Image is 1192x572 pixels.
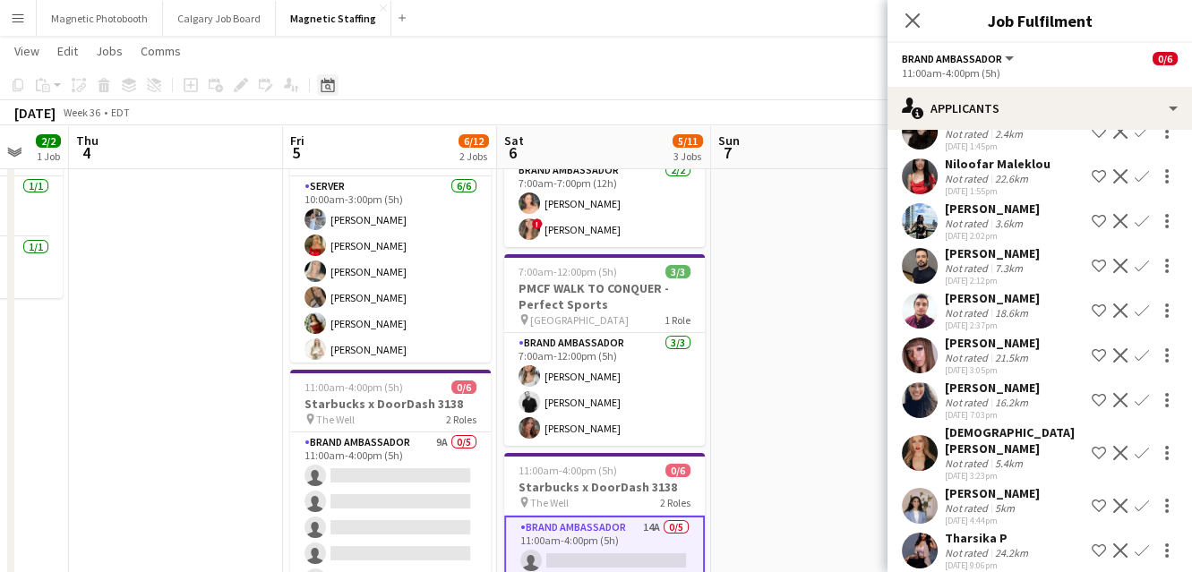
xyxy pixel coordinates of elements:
[504,132,524,149] span: Sat
[945,261,991,275] div: Not rated
[665,265,690,278] span: 3/3
[532,218,543,229] span: !
[945,530,1032,546] div: Tharsika P
[276,1,391,36] button: Magnetic Staffing
[37,149,60,163] div: 1 Job
[502,142,524,163] span: 6
[290,176,491,367] app-card-role: Server6/610:00am-3:00pm (5h)[PERSON_NAME][PERSON_NAME][PERSON_NAME][PERSON_NAME][PERSON_NAME][PER...
[945,546,991,559] div: Not rated
[888,87,1192,130] div: Applicants
[7,39,47,63] a: View
[316,413,355,426] span: The Well
[665,464,690,477] span: 0/6
[504,280,705,312] h3: PMCF WALK TO CONQUER - Perfect Sports
[50,39,85,63] a: Edit
[991,261,1026,275] div: 7.3km
[133,39,188,63] a: Comms
[665,313,690,327] span: 1 Role
[673,149,702,163] div: 3 Jobs
[991,351,1032,364] div: 21.5km
[945,457,991,470] div: Not rated
[504,254,705,446] app-job-card: 7:00am-12:00pm (5h)3/3PMCF WALK TO CONQUER - Perfect Sports [GEOGRAPHIC_DATA]1 RoleBrand Ambassad...
[945,335,1040,351] div: [PERSON_NAME]
[504,479,705,495] h3: Starbucks x DoorDash 3138
[945,185,1051,197] div: [DATE] 1:55pm
[504,160,705,247] app-card-role: Brand Ambassador2/27:00am-7:00pm (12h)[PERSON_NAME]![PERSON_NAME]
[902,52,1016,65] button: Brand Ambassador
[945,217,991,230] div: Not rated
[991,172,1032,185] div: 22.6km
[519,464,617,477] span: 11:00am-4:00pm (5h)
[451,380,476,394] span: 0/6
[945,351,991,364] div: Not rated
[304,380,403,394] span: 11:00am-4:00pm (5h)
[660,496,690,509] span: 2 Roles
[945,515,1040,526] div: [DATE] 4:44pm
[14,43,39,59] span: View
[945,127,991,141] div: Not rated
[459,134,489,148] span: 6/12
[530,313,629,327] span: [GEOGRAPHIC_DATA]
[902,66,1178,80] div: 11:00am-4:00pm (5h)
[459,149,488,163] div: 2 Jobs
[945,156,1051,172] div: Niloofar Maleklou
[945,172,991,185] div: Not rated
[57,43,78,59] span: Edit
[290,132,304,149] span: Fri
[945,396,991,409] div: Not rated
[945,275,1040,286] div: [DATE] 2:12pm
[945,290,1040,306] div: [PERSON_NAME]
[945,559,1032,571] div: [DATE] 9:06pm
[290,98,491,363] app-job-card: 10:00am-3:00pm (5h)6/6MetalWorks Corporate BBQ (2435) Woodbridge1 RoleServer6/610:00am-3:00pm (5h...
[945,470,1085,482] div: [DATE] 3:23pm
[504,98,705,247] app-job-card: 7:00am-7:00pm (12h)2/2BMW - Golf Tournament Marine Drive Golf Club1 RoleBrand Ambassador2/27:00am...
[991,396,1032,409] div: 16.2km
[888,9,1192,32] h3: Job Fulfilment
[14,104,56,122] div: [DATE]
[446,413,476,426] span: 2 Roles
[991,127,1026,141] div: 2.4km
[530,496,569,509] span: The Well
[945,364,1040,376] div: [DATE] 3:05pm
[76,132,99,149] span: Thu
[290,396,491,412] h3: Starbucks x DoorDash 3138
[945,141,1040,152] div: [DATE] 1:45pm
[945,201,1040,217] div: [PERSON_NAME]
[141,43,181,59] span: Comms
[945,230,1040,242] div: [DATE] 2:02pm
[991,501,1018,515] div: 5km
[37,1,163,36] button: Magnetic Photobooth
[673,134,703,148] span: 5/11
[111,106,130,119] div: EDT
[73,142,99,163] span: 4
[991,457,1026,470] div: 5.4km
[945,485,1040,501] div: [PERSON_NAME]
[163,1,276,36] button: Calgary Job Board
[59,106,104,119] span: Week 36
[519,265,617,278] span: 7:00am-12:00pm (5h)
[504,333,705,446] app-card-role: Brand Ambassador3/37:00am-12:00pm (5h)[PERSON_NAME][PERSON_NAME][PERSON_NAME]
[945,306,991,320] div: Not rated
[945,501,991,515] div: Not rated
[991,546,1032,559] div: 24.2km
[287,142,304,163] span: 5
[945,424,1085,457] div: [DEMOGRAPHIC_DATA][PERSON_NAME]
[1153,52,1178,65] span: 0/6
[991,217,1026,230] div: 3.6km
[945,380,1040,396] div: [PERSON_NAME]
[902,52,1002,65] span: Brand Ambassador
[945,245,1040,261] div: [PERSON_NAME]
[89,39,130,63] a: Jobs
[96,43,123,59] span: Jobs
[945,409,1040,421] div: [DATE] 7:03pm
[945,320,1040,331] div: [DATE] 2:37pm
[991,306,1032,320] div: 18.6km
[716,142,740,163] span: 7
[718,132,740,149] span: Sun
[36,134,61,148] span: 2/2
